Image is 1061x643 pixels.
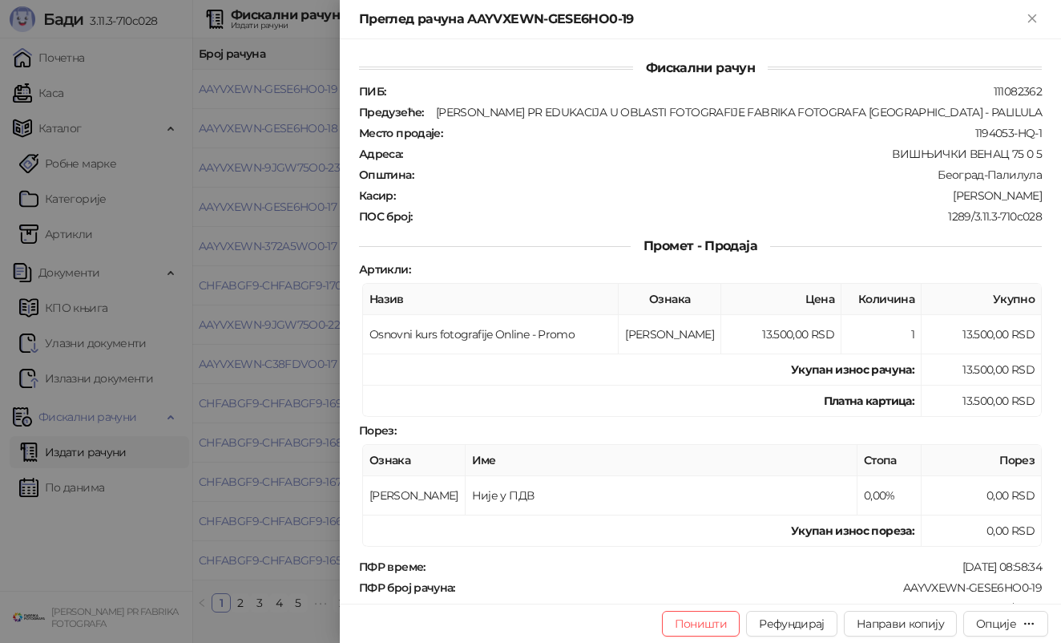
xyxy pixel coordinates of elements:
td: 1 [841,315,922,354]
strong: Општина : [359,168,414,182]
div: [PERSON_NAME] [397,188,1043,203]
td: 13.500,00 RSD [922,386,1042,417]
th: Цена [721,284,841,315]
div: [PERSON_NAME] PR EDUKACIJA U OBLASTI FOTOGRAFIJE FABRIKA FOTOGRAFA [GEOGRAPHIC_DATA] - PALILULA [426,105,1043,119]
strong: Платна картица : [824,394,914,408]
td: 13.500,00 RSD [721,315,841,354]
th: Количина [841,284,922,315]
button: Поништи [662,611,740,637]
strong: Предузеће : [359,105,424,119]
strong: Адреса : [359,147,403,161]
div: Преглед рачуна AAYVXEWN-GESE6HO0-19 [359,10,1023,29]
strong: Укупан износ рачуна : [791,362,914,377]
strong: Бројач рачуна : [359,601,440,616]
th: Ознака [619,284,721,315]
strong: Порез : [359,423,396,438]
div: ВИШЊИЧКИ ВЕНАЦ 75 0 5 [405,147,1043,161]
td: Није у ПДВ [466,476,857,516]
th: Име [466,445,857,476]
strong: ПОС број : [359,209,412,224]
strong: Касир : [359,188,395,203]
span: Направи копију [857,617,944,631]
td: [PERSON_NAME] [619,315,721,354]
td: [PERSON_NAME] [363,476,466,516]
div: 1194053-HQ-1 [444,126,1043,140]
td: 13.500,00 RSD [922,315,1042,354]
th: Порез [922,445,1042,476]
div: AAYVXEWN-GESE6HO0-19 [457,580,1043,595]
strong: ПИБ : [359,84,385,99]
strong: ПФР број рачуна : [359,580,455,595]
div: 1289/3.11.3-710c028 [414,209,1043,224]
th: Ознака [363,445,466,476]
button: Направи копију [844,611,957,637]
td: Osnovni kurs fotografije Online - Promo [363,315,619,354]
span: Фискални рачун [633,60,768,75]
td: 0,00% [857,476,922,516]
th: Стопа [857,445,922,476]
strong: Место продаје : [359,126,442,140]
th: Назив [363,284,619,315]
div: Београд-Палилула [415,168,1043,182]
strong: ПФР време : [359,560,426,574]
div: 111082362 [387,84,1043,99]
button: Close [1023,10,1042,29]
td: 13.500,00 RSD [922,354,1042,386]
div: Опције [976,617,1016,631]
td: 0,00 RSD [922,476,1042,516]
button: Рефундирај [746,611,837,637]
div: [DATE] 08:58:34 [427,560,1043,574]
strong: Артикли : [359,262,410,277]
div: 17/19ПП [442,601,1043,616]
td: 0,00 RSD [922,516,1042,547]
th: Укупно [922,284,1042,315]
button: Опције [963,611,1048,637]
span: Промет - Продаја [631,238,770,253]
strong: Укупан износ пореза: [791,524,914,538]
